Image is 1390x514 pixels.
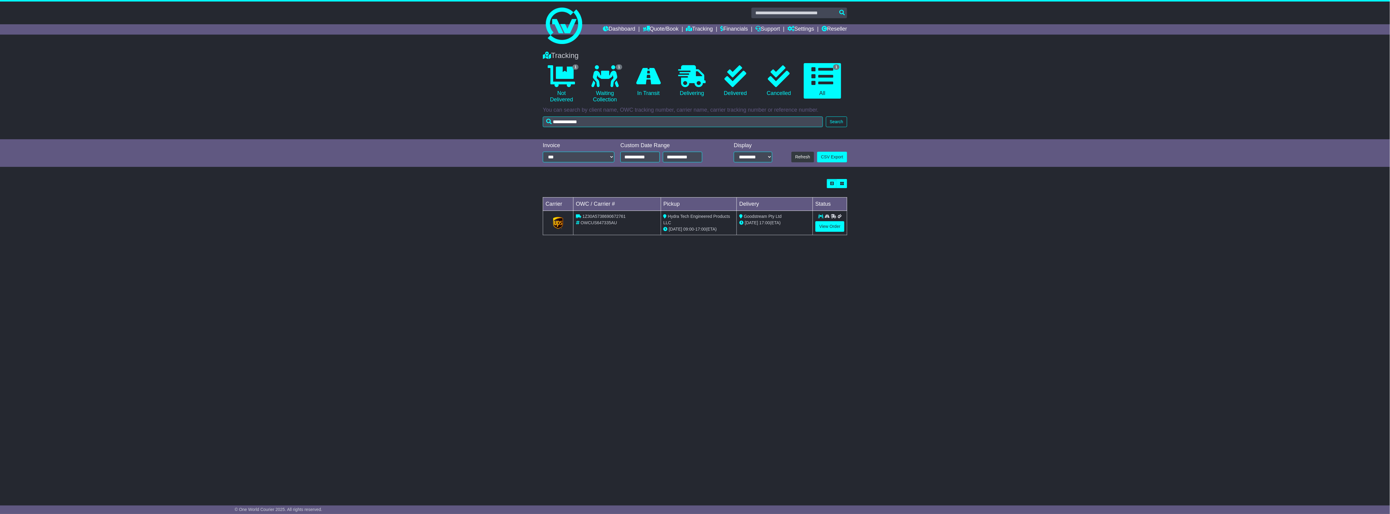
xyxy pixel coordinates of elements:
[540,51,850,60] div: Tracking
[695,227,706,232] span: 17:00
[583,214,626,219] span: 1Z30A5738690672761
[815,221,844,232] a: View Order
[755,24,780,35] a: Support
[586,63,623,105] a: 1 Waiting Collection
[543,107,847,113] p: You can search by client name, OWC tracking number, carrier name, carrier tracking number or refe...
[745,220,758,225] span: [DATE]
[686,24,713,35] a: Tracking
[661,198,737,211] td: Pickup
[760,63,797,99] a: Cancelled
[717,63,754,99] a: Delivered
[543,63,580,105] a: 1 Not Delivered
[804,63,841,99] a: 1 All
[630,63,667,99] a: In Transit
[235,507,322,512] span: © One World Courier 2025. All rights reserved.
[643,24,679,35] a: Quote/Book
[737,198,813,211] td: Delivery
[553,217,563,229] img: GetCarrierServiceLogo
[720,24,748,35] a: Financials
[826,117,847,127] button: Search
[833,64,840,70] span: 1
[787,24,814,35] a: Settings
[663,214,730,225] span: Hydra Tech Engineered Products LLC
[669,227,682,232] span: [DATE]
[683,227,694,232] span: 09:00
[739,220,810,226] div: (ETA)
[620,142,718,149] div: Custom Date Range
[543,198,573,211] td: Carrier
[573,64,579,70] span: 1
[822,24,847,35] a: Reseller
[603,24,635,35] a: Dashboard
[616,64,622,70] span: 1
[744,214,782,219] span: Goodstream Pty Ltd
[673,63,710,99] a: Delivering
[791,152,814,162] button: Refresh
[759,220,770,225] span: 17:00
[543,142,614,149] div: Invoice
[663,226,734,232] div: - (ETA)
[734,142,772,149] div: Display
[573,198,661,211] td: OWC / Carrier #
[817,152,847,162] a: CSV Export
[581,220,617,225] span: OWCUS647335AU
[813,198,847,211] td: Status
